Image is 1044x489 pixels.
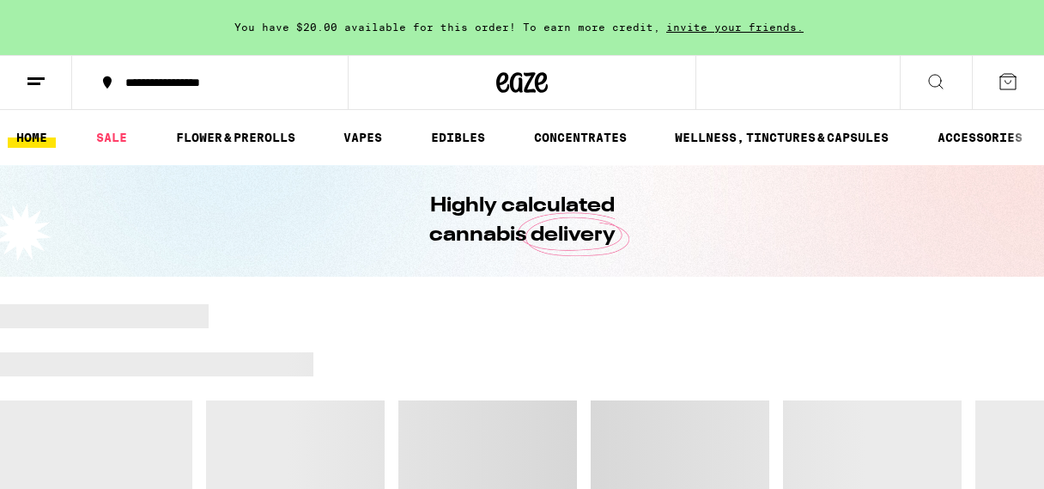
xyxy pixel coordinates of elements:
a: VAPES [335,127,391,148]
span: You have $20.00 available for this order! To earn more credit, [234,21,660,33]
a: ACCESSORIES [929,127,1031,148]
h1: Highly calculated cannabis delivery [380,192,664,250]
a: HOME [8,127,56,148]
a: EDIBLES [422,127,494,148]
a: WELLNESS, TINCTURES & CAPSULES [666,127,897,148]
a: SALE [88,127,136,148]
a: FLOWER & PREROLLS [167,127,304,148]
a: CONCENTRATES [525,127,635,148]
span: invite your friends. [660,21,810,33]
